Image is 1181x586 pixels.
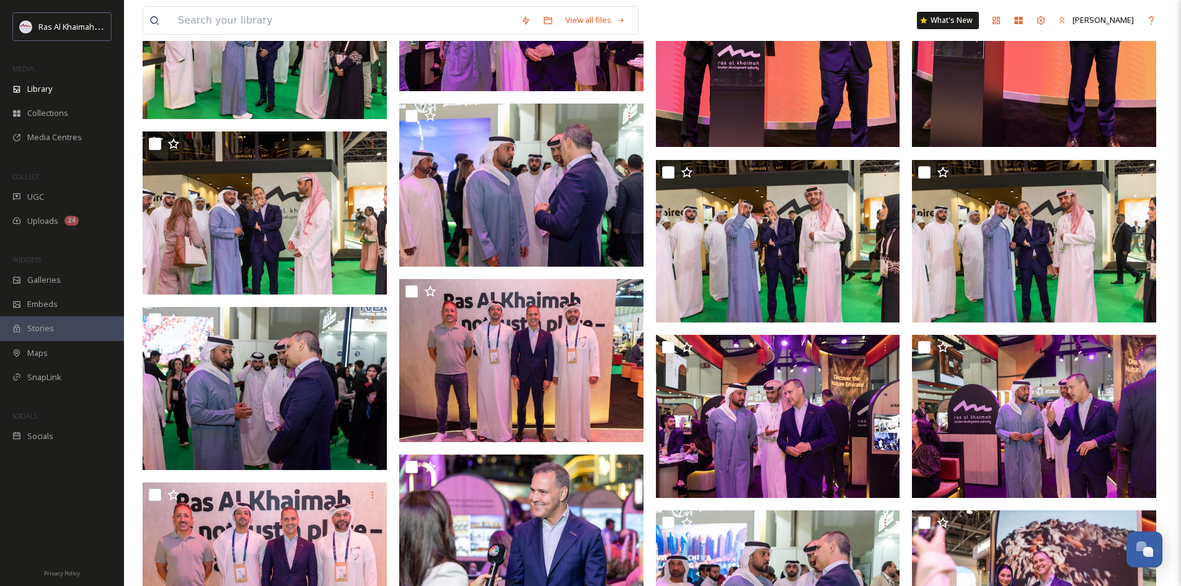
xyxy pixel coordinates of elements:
span: Maps [27,347,48,359]
span: SnapLink [27,371,61,383]
a: [PERSON_NAME] [1052,8,1140,32]
a: View all files [559,8,632,32]
span: Uploads [27,215,58,227]
span: Library [27,83,52,95]
span: Galleries [27,274,61,286]
span: Ras Al Khaimah Tourism Development Authority [38,20,214,32]
button: Open Chat [1126,531,1162,567]
img: ATM 2025 (220).jpg [912,160,1156,323]
span: Stories [27,322,54,334]
span: Embeds [27,298,58,310]
span: WIDGETS [12,255,41,264]
a: What's New [917,12,979,29]
span: Collections [27,107,68,119]
span: UGC [27,191,44,203]
a: Privacy Policy [44,565,80,580]
img: ATM 2025 (214).jpg [399,104,644,267]
img: ATM 2025 (219).jpg [143,131,387,295]
input: Search your library [172,7,515,34]
img: Logo_RAKTDA_RGB-01.png [20,20,32,33]
span: Media Centres [27,131,82,143]
img: ATM 2025 (217).jpg [656,335,900,498]
img: ATM 2025 (210).jpg [399,279,644,442]
span: MEDIA [12,64,34,73]
span: COLLECT [12,172,39,181]
span: [PERSON_NAME] [1073,14,1134,25]
span: SOCIALS [12,411,37,420]
span: Socials [27,430,53,442]
span: Privacy Policy [44,569,80,577]
img: ATM 2025 (221).jpg [656,160,900,323]
div: 24 [64,216,79,226]
img: ATM 2025 (216).jpg [912,335,1156,498]
img: ATM 2025 (215).jpg [143,307,387,470]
